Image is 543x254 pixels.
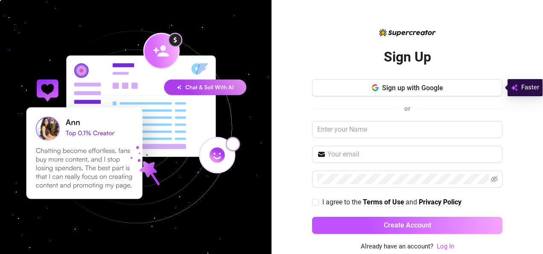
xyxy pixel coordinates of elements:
[384,221,431,229] span: Create Account
[437,242,454,252] a: Log In
[404,105,410,112] span: or
[382,84,443,92] span: Sign up with Google
[322,198,363,206] span: I agree to the
[419,198,461,207] a: Privacy Policy
[406,198,419,206] span: and
[437,242,454,250] a: Log In
[312,217,502,234] button: Create Account
[312,79,502,96] button: Sign up with Google
[419,198,461,206] strong: Privacy Policy
[361,242,433,252] span: Already have an account?
[379,29,436,36] img: logo-BBDzfeDw.svg
[491,176,498,183] span: eye-invisible
[312,121,502,138] input: Enter your Name
[511,83,518,93] img: svg%3e
[384,48,431,66] h2: Sign Up
[363,198,404,206] strong: Terms of Use
[363,198,404,207] a: Terms of Use
[521,83,539,93] span: Faster
[327,149,497,159] input: Your email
